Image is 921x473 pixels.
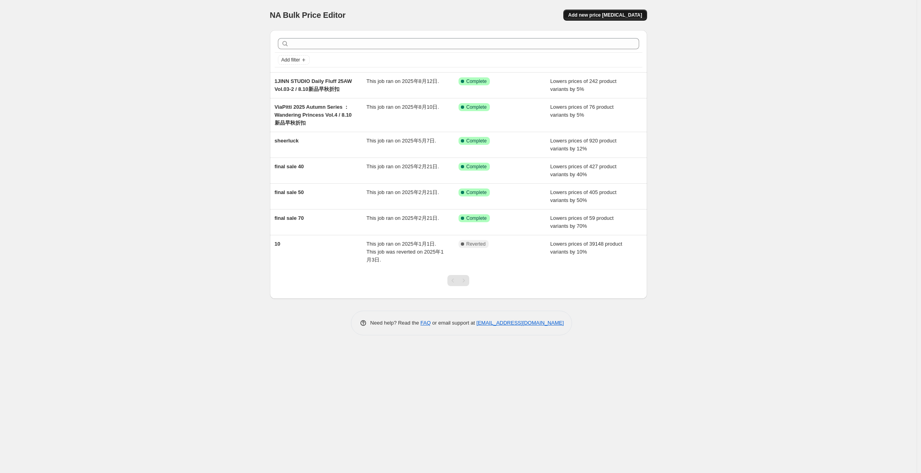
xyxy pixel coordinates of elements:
span: Lowers prices of 76 product variants by 5% [550,104,614,118]
span: Lowers prices of 39148 product variants by 10% [550,241,622,255]
span: This job ran on 2025年5月7日. [366,138,436,144]
button: Add filter [278,55,310,65]
span: Lowers prices of 59 product variants by 70% [550,215,614,229]
span: Complete [466,78,487,85]
span: Complete [466,189,487,196]
span: Need help? Read the [370,320,421,326]
span: Reverted [466,241,486,247]
span: NA Bulk Price Editor [270,11,346,19]
span: Lowers prices of 427 product variants by 40% [550,163,617,177]
span: This job ran on 2025年8月10日. [366,104,439,110]
span: This job ran on 2025年2月21日. [366,163,439,169]
span: This job ran on 2025年2月21日. [366,215,439,221]
a: [EMAIL_ADDRESS][DOMAIN_NAME] [476,320,564,326]
span: final sale 70 [275,215,304,221]
span: This job ran on 2025年1月1日. This job was reverted on 2025年1月3日. [366,241,443,263]
span: Complete [466,215,487,221]
span: This job ran on 2025年8月12日. [366,78,439,84]
span: 1JINN STUDIO Daily Fluff 25AW Vol.03-2 / 8.10新品早秋折扣 [275,78,352,92]
span: 10 [275,241,280,247]
span: Add filter [281,57,300,63]
span: Complete [466,138,487,144]
span: This job ran on 2025年2月21日. [366,189,439,195]
nav: Pagination [447,275,469,286]
span: ViaPitti 2025 Autumn Series ：Wandering Princess Vol.4 / 8.10新品早秋折扣 [275,104,352,126]
span: Lowers prices of 405 product variants by 50% [550,189,617,203]
span: or email support at [431,320,476,326]
button: Add new price [MEDICAL_DATA] [563,10,647,21]
span: Lowers prices of 920 product variants by 12% [550,138,617,152]
span: final sale 50 [275,189,304,195]
span: Lowers prices of 242 product variants by 5% [550,78,617,92]
span: sheerluck [275,138,299,144]
span: Add new price [MEDICAL_DATA] [568,12,642,18]
span: final sale 40 [275,163,304,169]
span: Complete [466,104,487,110]
a: FAQ [420,320,431,326]
span: Complete [466,163,487,170]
